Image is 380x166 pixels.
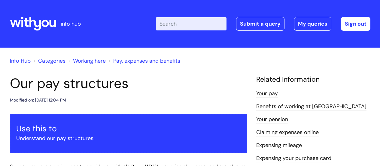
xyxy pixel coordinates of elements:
a: Benefits of working at [GEOGRAPHIC_DATA] [256,103,366,111]
a: Categories [38,57,65,64]
a: Info Hub [10,57,31,64]
h3: Use this to [16,124,241,133]
a: Submit a query [236,17,284,31]
a: Expensing your purchase card [256,155,331,162]
div: | - [156,17,370,31]
p: Understand our pay structures. [16,133,241,143]
li: Solution home [32,56,65,66]
h4: Related Information [256,75,370,84]
li: Pay, expenses and benefits [107,56,180,66]
a: Working here [73,57,106,64]
a: Claiming expenses online [256,129,319,136]
li: Working here [67,56,106,66]
a: Sign out [341,17,370,31]
a: Your pension [256,116,288,124]
a: Pay, expenses and benefits [113,57,180,64]
a: My queries [294,17,331,31]
input: Search [156,17,226,30]
h1: Our pay structures [10,75,247,92]
a: Your pay [256,90,278,98]
p: info hub [61,19,81,29]
a: Expensing mileage [256,142,302,149]
div: Modified on: [DATE] 12:04 PM [10,96,66,104]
